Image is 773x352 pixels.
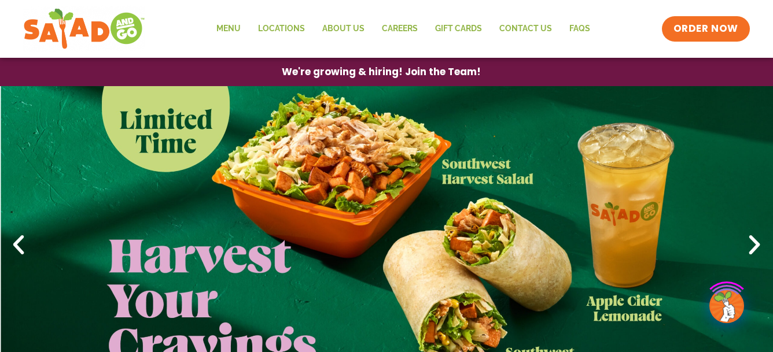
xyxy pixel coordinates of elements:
a: About Us [314,16,373,42]
span: ORDER NOW [673,22,738,36]
a: We're growing & hiring! Join the Team! [264,58,498,86]
a: Contact Us [491,16,561,42]
a: Locations [249,16,314,42]
a: Careers [373,16,426,42]
a: ORDER NOW [662,16,750,42]
img: new-SAG-logo-768×292 [23,6,145,52]
a: Menu [208,16,249,42]
nav: Menu [208,16,599,42]
span: We're growing & hiring! Join the Team! [282,67,481,77]
div: Previous slide [6,232,31,258]
div: Next slide [742,232,767,258]
a: GIFT CARDS [426,16,491,42]
a: FAQs [561,16,599,42]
